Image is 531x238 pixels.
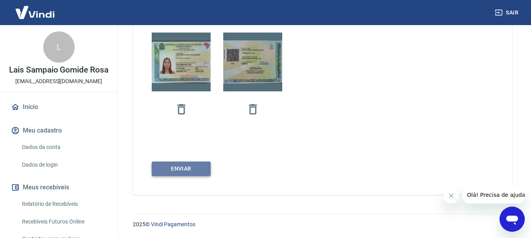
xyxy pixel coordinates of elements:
[19,157,108,173] a: Dados de login
[9,0,61,24] img: Vindi
[19,214,108,230] a: Recebíveis Futuros Online
[500,207,525,232] iframe: Botão para abrir a janela de mensagens
[133,220,512,229] p: 2025 ©
[15,77,102,85] p: [EMAIL_ADDRESS][DOMAIN_NAME]
[152,162,211,176] button: Enviar
[152,41,211,83] img: Imagem anexada
[443,188,459,203] iframe: Fechar mensagem
[19,196,108,212] a: Relatório de Recebíveis
[462,186,525,203] iframe: Mensagem da empresa
[151,221,195,227] a: Vindi Pagamentos
[43,31,75,63] div: L
[223,40,282,84] img: Imagem anexada
[9,122,108,139] button: Meu cadastro
[493,5,522,20] button: Sair
[9,179,108,196] button: Meus recebíveis
[19,139,108,155] a: Dados da conta
[9,66,108,74] p: Lais Sampaio Gomide Rosa
[5,5,66,12] span: Olá! Precisa de ajuda?
[9,98,108,116] a: Início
